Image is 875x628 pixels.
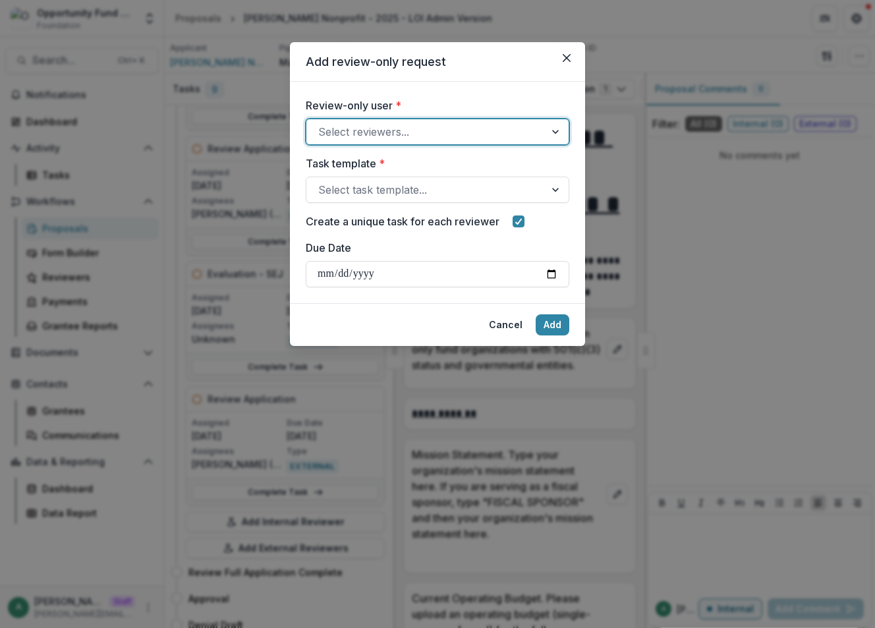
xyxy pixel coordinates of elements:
label: Review-only user [306,98,561,113]
label: Create a unique task for each reviewer [306,214,499,229]
header: Add review-only request [290,42,585,82]
label: Due Date [306,240,561,256]
button: Close [556,47,577,69]
label: Task template [306,156,561,171]
button: Cancel [481,314,530,335]
button: Add [536,314,569,335]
